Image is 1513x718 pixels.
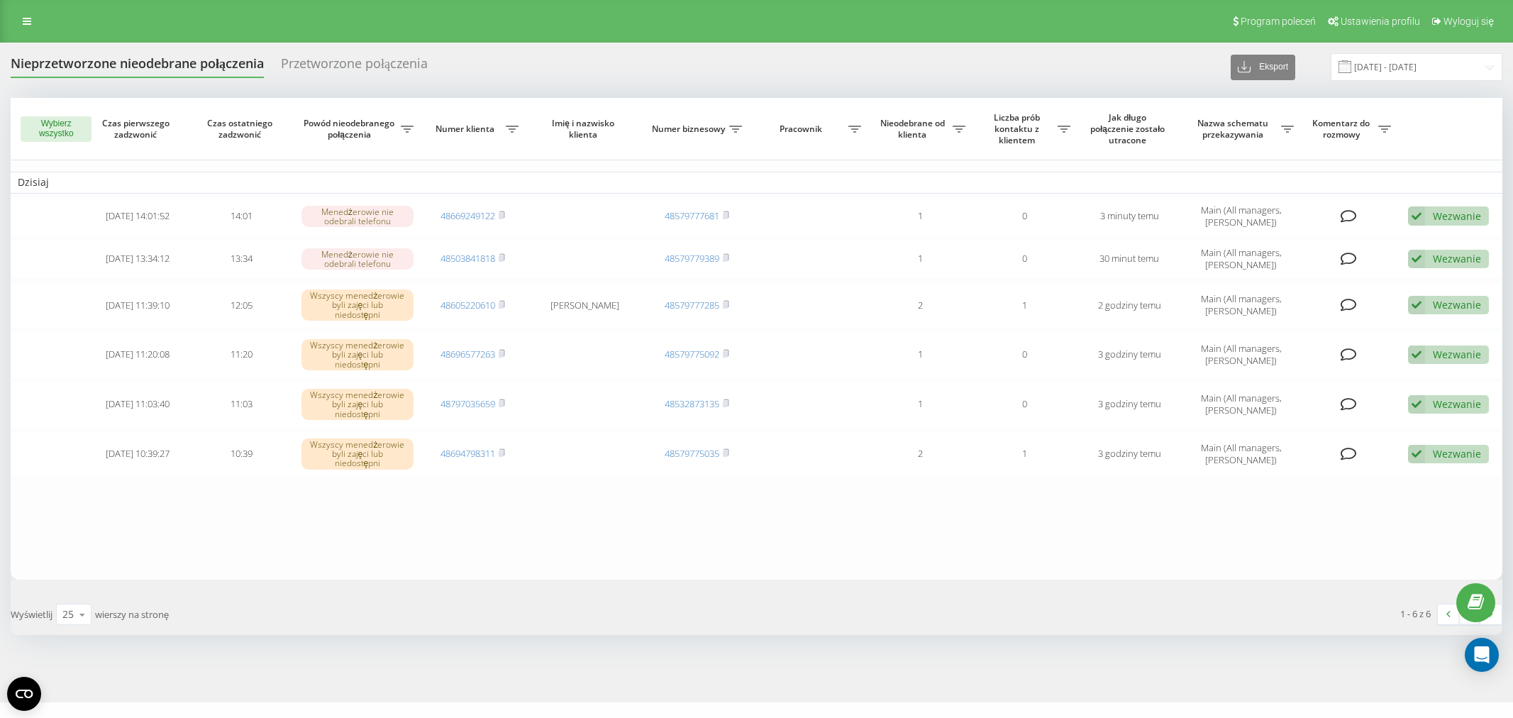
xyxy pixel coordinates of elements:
[1433,447,1481,460] div: Wezwanie
[972,381,1077,428] td: 0
[21,116,92,142] button: Wybierz wszystko
[868,282,972,328] td: 2
[1089,112,1170,145] span: Jak długo połączenie zostało utracone
[1077,239,1182,279] td: 30 minut temu
[1465,638,1499,672] div: Open Intercom Messenger
[62,607,74,622] div: 25
[1182,431,1301,477] td: Main (All managers, [PERSON_NAME])
[1077,331,1182,378] td: 3 godziny temu
[440,299,495,311] a: 48605220610
[1443,16,1494,27] span: Wyloguj się
[85,331,189,378] td: [DATE] 11:20:08
[1077,431,1182,477] td: 3 godziny temu
[526,282,645,328] td: [PERSON_NAME]
[85,381,189,428] td: [DATE] 11:03:40
[85,239,189,279] td: [DATE] 13:34:12
[972,282,1077,328] td: 1
[1308,118,1378,140] span: Komentarz do rozmowy
[1077,381,1182,428] td: 3 godziny temu
[1077,197,1182,236] td: 3 minuty temu
[301,438,414,470] div: Wszyscy menedżerowie byli zajęci lub niedostępni
[1433,252,1481,265] div: Wezwanie
[868,381,972,428] td: 1
[85,431,189,477] td: [DATE] 10:39:27
[665,447,719,460] a: 48579775035
[972,331,1077,378] td: 0
[665,348,719,360] a: 48579775092
[85,197,189,236] td: [DATE] 14:01:52
[1433,348,1481,361] div: Wezwanie
[665,299,719,311] a: 48579777285
[301,118,401,140] span: Powód nieodebranego połączenia
[665,209,719,222] a: 48579777681
[440,447,495,460] a: 48694798311
[189,331,294,378] td: 11:20
[665,252,719,265] a: 48579779389
[1433,298,1481,311] div: Wezwanie
[440,252,495,265] a: 48503841818
[85,282,189,328] td: [DATE] 11:39:10
[1182,331,1301,378] td: Main (All managers, [PERSON_NAME])
[1433,209,1481,223] div: Wezwanie
[11,608,52,621] span: Wyświetlij
[972,239,1077,279] td: 0
[11,56,264,78] div: Nieprzetworzone nieodebrane połączenia
[868,239,972,279] td: 1
[440,397,495,410] a: 48797035659
[972,431,1077,477] td: 1
[189,431,294,477] td: 10:39
[440,209,495,222] a: 48669249122
[665,397,719,410] a: 48532873135
[1433,397,1481,411] div: Wezwanie
[1182,381,1301,428] td: Main (All managers, [PERSON_NAME])
[868,431,972,477] td: 2
[1400,607,1431,621] div: 1 - 6 z 6
[538,118,632,140] span: Imię i nazwisko klienta
[1182,282,1301,328] td: Main (All managers, [PERSON_NAME])
[281,56,428,78] div: Przetworzone połączenia
[652,123,729,135] span: Numer biznesowy
[97,118,178,140] span: Czas pierwszego zadzwonić
[301,389,414,420] div: Wszyscy menedżerowie byli zajęci lub niedostępni
[7,677,41,711] button: Open CMP widget
[1231,55,1295,80] button: Eksport
[440,348,495,360] a: 48696577263
[1077,282,1182,328] td: 2 godziny temu
[1182,197,1301,236] td: Main (All managers, [PERSON_NAME])
[189,282,294,328] td: 12:05
[972,197,1077,236] td: 0
[189,381,294,428] td: 11:03
[1182,239,1301,279] td: Main (All managers, [PERSON_NAME])
[189,239,294,279] td: 13:34
[201,118,282,140] span: Czas ostatniego zadzwonić
[428,123,505,135] span: Numer klienta
[301,206,414,227] div: Menedżerowie nie odebrali telefonu
[756,123,848,135] span: Pracownik
[1341,16,1420,27] span: Ustawienia profilu
[1189,118,1281,140] span: Nazwa schematu przekazywania
[11,172,1502,193] td: Dzisiaj
[301,248,414,270] div: Menedżerowie nie odebrali telefonu
[95,608,169,621] span: wierszy na stronę
[868,197,972,236] td: 1
[301,339,414,370] div: Wszyscy menedżerowie byli zajęci lub niedostępni
[1241,16,1316,27] span: Program poleceń
[875,118,953,140] span: Nieodebrane od klienta
[980,112,1057,145] span: Liczba prób kontaktu z klientem
[301,289,414,321] div: Wszyscy menedżerowie byli zajęci lub niedostępni
[189,197,294,236] td: 14:01
[868,331,972,378] td: 1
